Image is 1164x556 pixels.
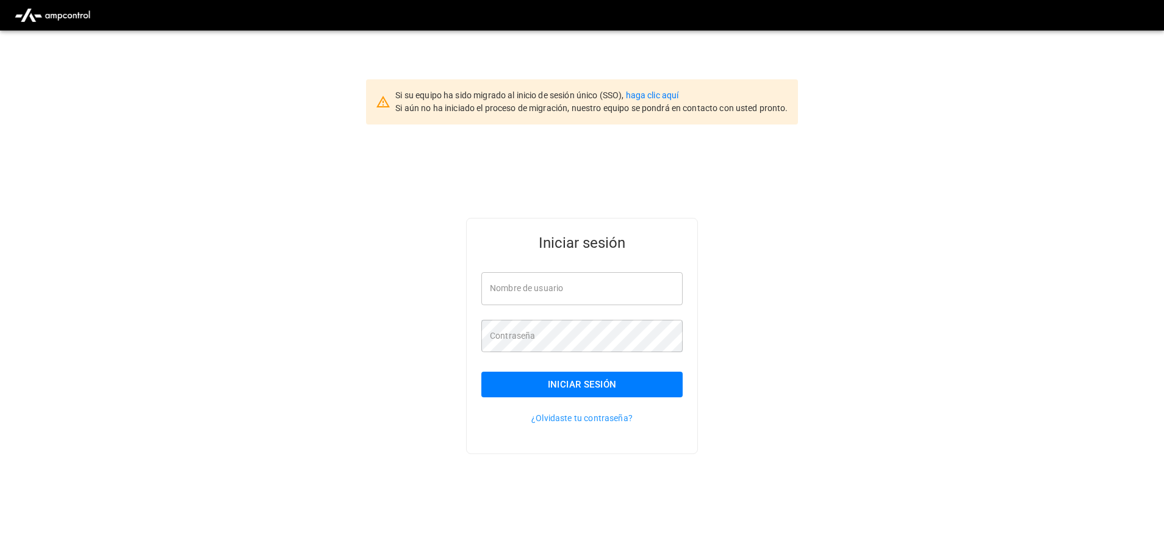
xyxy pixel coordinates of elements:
span: Si aún no ha iniciado el proceso de migración, nuestro equipo se pondrá en contacto con usted pro... [395,103,788,113]
h5: Iniciar sesión [481,233,683,253]
button: Iniciar sesión [481,372,683,397]
a: haga clic aquí [626,90,679,100]
img: ampcontrol.io logo [10,4,95,27]
span: Si su equipo ha sido migrado al inicio de sesión único (SSO), [395,90,625,100]
p: ¿Olvidaste tu contraseña? [481,412,683,424]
